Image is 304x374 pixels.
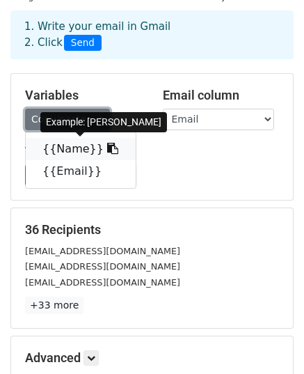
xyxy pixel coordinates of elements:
h5: 36 Recipients [25,222,279,237]
a: {{Email}} [26,160,136,182]
h5: Advanced [25,350,279,366]
a: +33 more [25,297,83,314]
h5: Email column [163,88,280,103]
h5: Variables [25,88,142,103]
span: Send [64,35,102,52]
small: [EMAIL_ADDRESS][DOMAIN_NAME] [25,261,180,272]
iframe: Chat Widget [234,307,304,374]
a: Copy/paste... [25,109,110,130]
a: {{Name}} [26,138,136,160]
small: [EMAIL_ADDRESS][DOMAIN_NAME] [25,246,180,256]
div: Example: [PERSON_NAME] [40,112,167,132]
div: 1. Write your email in Gmail 2. Click [14,19,290,51]
small: [EMAIL_ADDRESS][DOMAIN_NAME] [25,277,180,288]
